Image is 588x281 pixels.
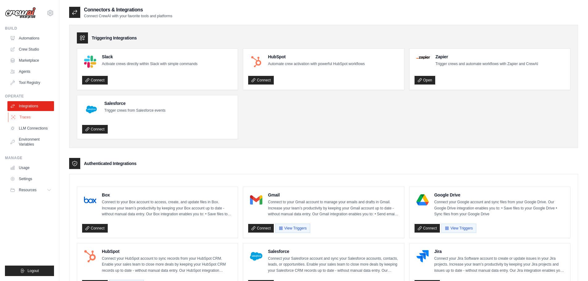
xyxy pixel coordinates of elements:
p: Connect to your Box account to access, create, and update files in Box. Increase your team’s prod... [102,199,233,217]
h4: HubSpot [268,54,365,60]
p: Connect your Google account and sync files from your Google Drive. Our Google Drive integration e... [434,199,565,217]
a: Tool Registry [7,78,54,88]
button: Logout [5,266,54,276]
p: Trigger crews from Salesforce events [104,108,165,114]
a: Connect [248,224,274,233]
p: Connect to your Gmail account to manage your emails and drafts in Gmail. Increase your team’s pro... [268,199,399,217]
a: Connect [82,76,108,85]
img: Jira Logo [416,250,429,262]
h4: Salesforce [268,248,399,254]
img: Gmail Logo [250,194,262,206]
img: HubSpot Logo [84,250,96,262]
img: Slack Logo [84,56,96,68]
p: Connect CrewAI with your favorite tools and platforms [84,14,172,19]
a: Usage [7,163,54,173]
a: Agents [7,67,54,76]
a: Crew Studio [7,44,54,54]
p: Activate crews directly within Slack with simple commands [102,61,198,67]
p: Automate crew activation with powerful HubSpot workflows [268,61,365,67]
p: Connect your Salesforce account and sync your Salesforce accounts, contacts, leads, or opportunit... [268,256,399,274]
a: Connect [415,224,440,233]
p: Connect your HubSpot account to sync records from your HubSpot CRM. Enable your sales team to clo... [102,256,233,274]
a: Traces [8,112,55,122]
a: Connect [82,224,108,233]
h4: Zapier [436,54,538,60]
h4: Slack [102,54,198,60]
div: Operate [5,94,54,99]
a: Connect [82,125,108,134]
a: Settings [7,174,54,184]
span: Resources [19,188,36,192]
span: Logout [27,268,39,273]
div: Build [5,26,54,31]
a: Marketplace [7,56,54,65]
h3: Authenticated Integrations [84,160,136,167]
img: Salesforce Logo [84,102,99,117]
button: View Triggers [275,224,310,233]
button: View Triggers [441,224,476,233]
h4: Google Drive [434,192,565,198]
h4: Jira [434,248,565,254]
h4: Box [102,192,233,198]
button: Resources [7,185,54,195]
h2: Connectors & Integrations [84,6,172,14]
h4: Gmail [268,192,399,198]
a: Integrations [7,101,54,111]
img: Salesforce Logo [250,250,262,262]
img: Box Logo [84,194,96,206]
img: Zapier Logo [416,56,430,59]
p: Trigger crews and automate workflows with Zapier and CrewAI [436,61,538,67]
a: Automations [7,33,54,43]
div: Manage [5,155,54,160]
a: Connect [248,76,274,85]
img: Google Drive Logo [416,194,429,206]
a: LLM Connections [7,123,54,133]
a: Environment Variables [7,134,54,149]
img: Logo [5,7,36,19]
p: Connect your Jira Software account to create or update issues in your Jira projects. Increase you... [434,256,565,274]
h3: Triggering Integrations [92,35,137,41]
img: HubSpot Logo [250,56,262,68]
h4: HubSpot [102,248,233,254]
h4: Salesforce [104,100,165,106]
a: Open [415,76,435,85]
